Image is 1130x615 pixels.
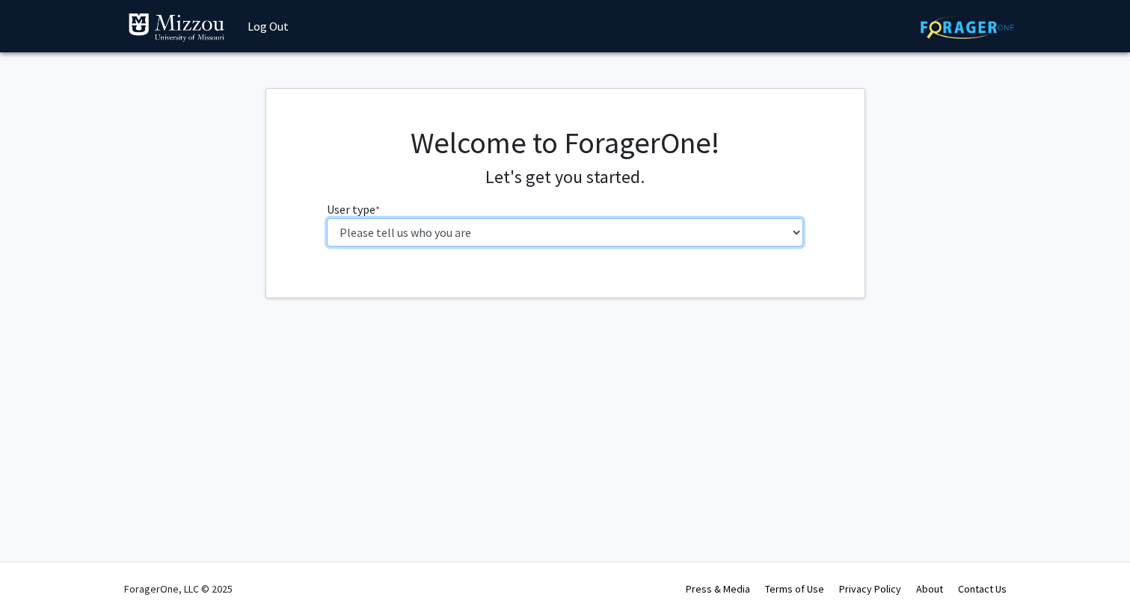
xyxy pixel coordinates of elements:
a: Terms of Use [765,582,824,596]
a: Press & Media [686,582,750,596]
div: ForagerOne, LLC © 2025 [124,563,233,615]
a: Contact Us [958,582,1007,596]
img: University of Missouri Logo [128,13,225,43]
a: Privacy Policy [839,582,901,596]
a: About [916,582,943,596]
label: User type [327,200,380,218]
h4: Let's get you started. [327,167,803,188]
img: ForagerOne Logo [921,16,1014,39]
h1: Welcome to ForagerOne! [327,125,803,161]
iframe: Chat [11,548,64,604]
